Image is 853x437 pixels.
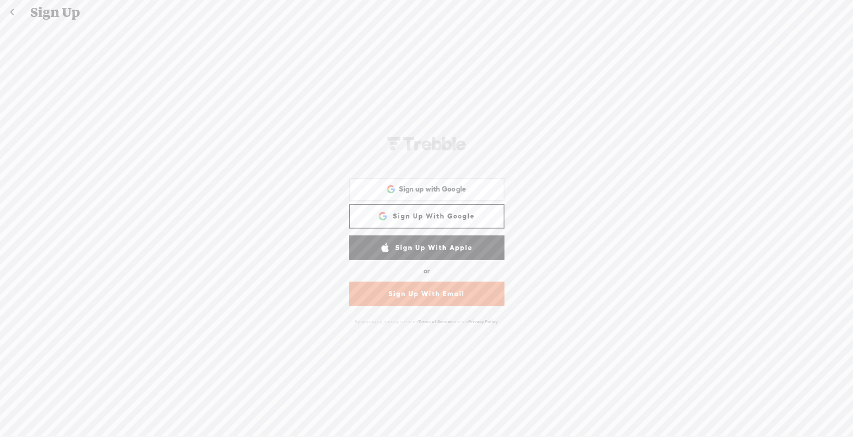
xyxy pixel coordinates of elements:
[347,314,507,329] div: By signing up, you agree to our and our .
[349,235,504,260] a: Sign Up With Apple
[468,319,498,324] a: Privacy Policy
[399,184,467,194] span: Sign up with Google
[24,0,830,24] div: Sign Up
[349,282,504,306] a: Sign Up With Email
[349,178,504,201] div: Sign up with Google
[418,319,452,324] a: Terms of Service
[349,204,504,229] a: Sign Up With Google
[424,264,430,278] div: or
